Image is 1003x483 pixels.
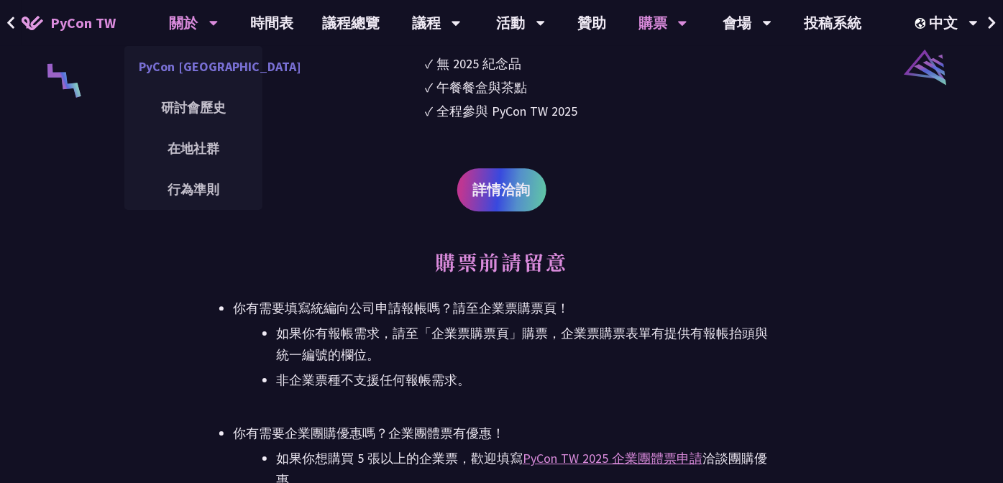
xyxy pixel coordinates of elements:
a: PyCon TW [7,5,130,41]
a: 研討會歷史 [124,91,262,124]
a: 行為準則 [124,172,262,206]
a: PyCon TW 2025 企業團體票申請 [523,450,702,466]
a: PyCon [GEOGRAPHIC_DATA] [124,50,262,83]
li: 非企業票種不支援任何報帳需求。 [276,369,770,391]
li: ✓ [426,54,578,73]
div: 全程參與 PyCon TW 2025 [437,101,578,121]
span: 詳情洽詢 [473,179,531,201]
a: 詳情洽詢 [457,168,546,211]
img: Locale Icon [915,18,930,29]
li: ✓ [426,78,578,97]
h2: 購票前請留意 [233,247,770,290]
div: 無 2025 紀念品 [437,54,522,73]
div: 你有需要企業團購優惠嗎？企業團體票有優惠！ [233,423,770,444]
div: 午餐餐盒與茶點 [437,78,528,97]
a: 在地社群 [124,132,262,165]
span: PyCon TW [50,12,116,34]
li: 如果你有報帳需求，請至「企業票購票頁」購票，企業票購票表單有提供有報帳抬頭與統一編號的欄位。 [276,323,770,366]
img: Home icon of PyCon TW 2025 [22,16,43,30]
li: ✓ [426,101,578,121]
div: 你有需要填寫統編向公司申請報帳嗎？請至企業票購票頁！ [233,298,770,319]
